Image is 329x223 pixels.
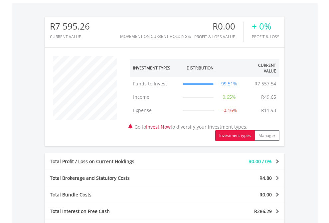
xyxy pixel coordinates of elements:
div: + 0% [252,22,279,31]
th: Current Value [242,59,279,77]
span: R0.00 / 0% [248,158,272,165]
span: R4.80 [259,175,272,181]
td: Expense [130,104,180,117]
a: Invest Now [146,124,171,130]
div: Profit & Loss Value [194,35,244,39]
td: Funds to Invest [130,77,180,90]
span: R286.29 [254,208,272,214]
div: Distribution [187,65,214,71]
button: Manager [254,130,279,141]
td: -R11.93 [256,104,279,117]
div: R0.00 [194,22,244,31]
td: -0.16% [217,104,242,117]
div: Go to to diversify your investment types. [125,53,284,141]
td: R7 557.54 [251,77,279,90]
th: Investment Types [130,59,180,77]
button: Investment types [215,130,255,141]
td: Income [130,90,180,104]
div: Profit & Loss [252,35,279,39]
td: 0.65% [217,90,242,104]
span: R0.00 [259,191,272,198]
div: R7 595.26 [50,22,90,31]
div: Total Interest on Free Cash [45,208,185,215]
div: Total Bundle Costs [45,191,185,198]
td: 99.51% [217,77,242,90]
div: CURRENT VALUE [50,35,90,39]
div: Movement on Current Holdings: [120,34,191,39]
td: R49.65 [258,90,279,104]
div: Total Profit / Loss on Current Holdings [45,158,185,165]
div: Total Brokerage and Statutory Costs [45,175,185,181]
